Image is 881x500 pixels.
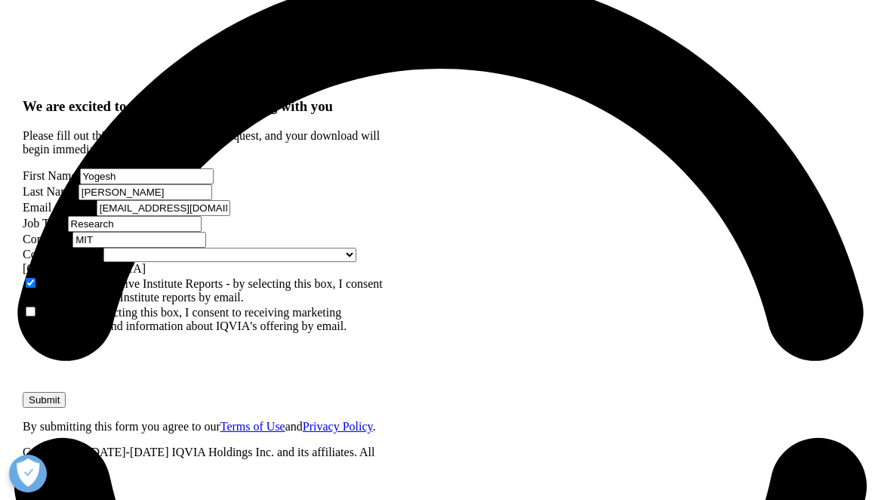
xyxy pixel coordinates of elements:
[26,307,35,316] input: Opt-in - by selecting this box, I consent to receiving marketing communications and information a...
[220,420,285,433] a: Terms of Use
[26,278,35,288] input: Subscribe to Receive Institute Reports - by selecting this box, I consent to receiving IQVIA Inst...
[9,455,47,492] button: Open Preferences
[23,169,77,182] label: First Name
[23,306,347,332] label: Opt-in - by selecting this box, I consent to receiving marketing communications and information a...
[23,262,146,275] span: United States
[23,98,389,115] h3: We are excited to share our latest thinking with you
[23,233,69,245] label: Company
[23,420,389,434] p: By submitting this form you agree to our and .
[23,277,383,304] label: Subscribe to Receive Institute Reports - by selecting this box, I consent to receiving IQVIA Inst...
[23,248,100,261] label: Country/Region
[23,333,252,392] iframe: reCAPTCHA
[23,392,66,408] input: Submit
[303,420,373,433] a: Privacy Policy
[23,446,389,473] p: Copyright © [DATE]-[DATE] IQVIA Holdings Inc. and its affiliates. All rights reserved.
[23,217,65,230] label: Job Title
[23,129,389,156] p: Please fill out this form to complete your request, and your download will begin immediately.
[23,185,75,198] label: Last Name
[23,201,94,214] label: Email Address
